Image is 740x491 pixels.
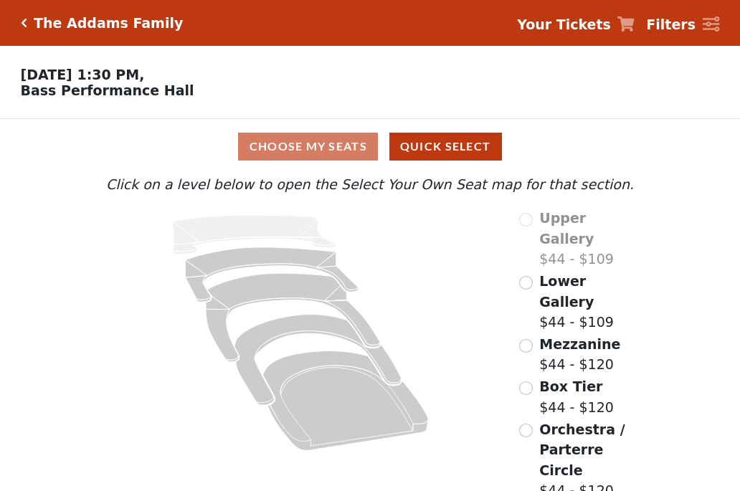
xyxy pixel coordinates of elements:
[539,376,614,417] label: $44 - $120
[389,133,502,161] button: Quick Select
[103,174,637,195] p: Click on a level below to open the Select Your Own Seat map for that section.
[173,215,336,254] path: Upper Gallery - Seats Available: 0
[539,273,594,310] span: Lower Gallery
[539,334,620,375] label: $44 - $120
[646,16,696,32] strong: Filters
[34,15,183,32] h5: The Addams Family
[186,247,359,302] path: Lower Gallery - Seats Available: 211
[539,421,625,478] span: Orchestra / Parterre Circle
[646,14,719,35] a: Filters
[517,16,611,32] strong: Your Tickets
[517,14,635,35] a: Your Tickets
[21,18,27,28] a: Click here to go back to filters
[539,378,602,394] span: Box Tier
[539,336,620,352] span: Mezzanine
[539,271,637,333] label: $44 - $109
[263,351,429,451] path: Orchestra / Parterre Circle - Seats Available: 105
[539,208,637,270] label: $44 - $109
[539,210,594,247] span: Upper Gallery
